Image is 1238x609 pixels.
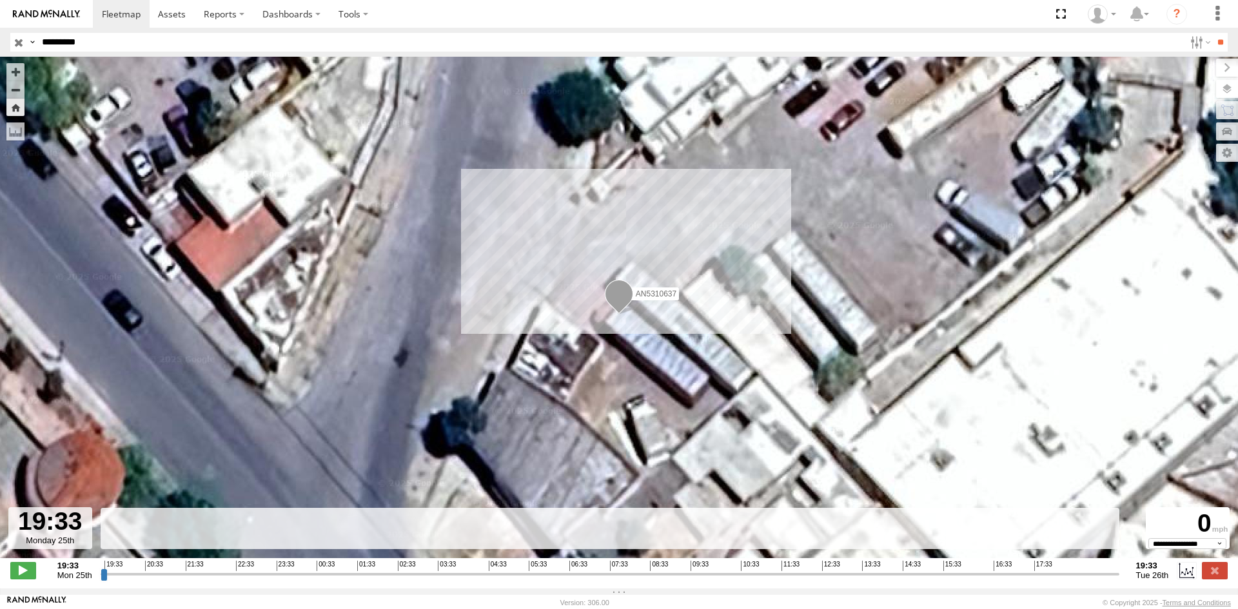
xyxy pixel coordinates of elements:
[1034,561,1052,571] span: 17:33
[13,10,80,19] img: rand-logo.svg
[862,561,880,571] span: 13:33
[741,561,759,571] span: 10:33
[1103,599,1231,606] div: © Copyright 2025 -
[6,122,25,140] label: Measure
[610,561,628,571] span: 07:33
[6,99,25,116] button: Zoom Home
[994,561,1012,571] span: 16:33
[529,561,547,571] span: 05:33
[650,561,668,571] span: 08:33
[1136,570,1169,580] span: Tue 26th Aug 2025
[822,561,840,571] span: 12:33
[10,562,36,579] label: Play/Stop
[7,596,66,609] a: Visit our Website
[1202,562,1228,579] label: Close
[691,561,709,571] span: 09:33
[1083,5,1121,24] div: Juan Menchaca
[186,561,204,571] span: 21:33
[438,561,456,571] span: 03:33
[6,81,25,99] button: Zoom out
[357,561,375,571] span: 01:33
[104,561,123,571] span: 19:33
[636,289,676,298] span: AN5310637
[398,561,416,571] span: 02:33
[277,561,295,571] span: 23:33
[57,570,92,580] span: Mon 25th Aug 2025
[27,33,37,52] label: Search Query
[6,63,25,81] button: Zoom in
[1185,33,1213,52] label: Search Filter Options
[1148,509,1228,538] div: 0
[781,561,800,571] span: 11:33
[560,599,609,606] div: Version: 306.00
[569,561,587,571] span: 06:33
[903,561,921,571] span: 14:33
[145,561,163,571] span: 20:33
[1136,561,1169,570] strong: 19:33
[317,561,335,571] span: 00:33
[57,561,92,570] strong: 19:33
[1163,599,1231,606] a: Terms and Conditions
[1216,144,1238,162] label: Map Settings
[943,561,961,571] span: 15:33
[489,561,507,571] span: 04:33
[1166,4,1187,24] i: ?
[236,561,254,571] span: 22:33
